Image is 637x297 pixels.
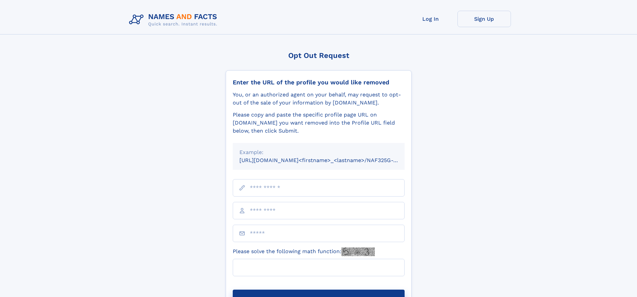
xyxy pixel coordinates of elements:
[233,111,405,135] div: Please copy and paste the specific profile page URL on [DOMAIN_NAME] you want removed into the Pr...
[233,91,405,107] div: You, or an authorized agent on your behalf, may request to opt-out of the sale of your informatio...
[457,11,511,27] a: Sign Up
[226,51,412,60] div: Opt Out Request
[233,79,405,86] div: Enter the URL of the profile you would like removed
[126,11,223,29] img: Logo Names and Facts
[404,11,457,27] a: Log In
[239,157,417,163] small: [URL][DOMAIN_NAME]<firstname>_<lastname>/NAF325G-xxxxxxxx
[239,148,398,156] div: Example:
[233,247,375,256] label: Please solve the following math function:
